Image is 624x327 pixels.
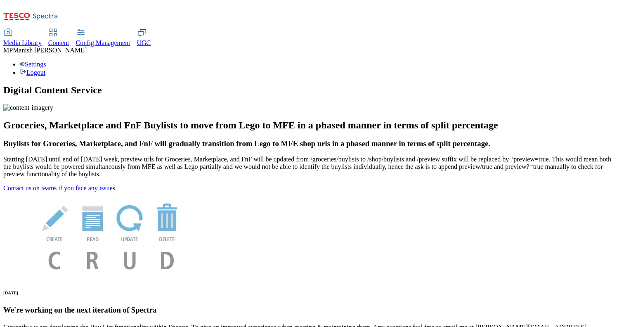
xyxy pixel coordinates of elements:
[20,61,46,68] a: Settings
[3,104,53,111] img: content-imagery
[137,39,151,46] span: UGC
[3,192,218,278] img: News Image
[3,39,42,46] span: Media Library
[48,39,69,46] span: Content
[20,69,45,76] a: Logout
[137,29,151,47] a: UGC
[3,306,621,315] h3: We're working on the next iteration of Spectra
[3,29,42,47] a: Media Library
[3,47,13,54] span: MP
[48,29,69,47] a: Content
[3,85,621,96] h1: Digital Content Service
[3,156,621,178] p: Starting [DATE] until end of [DATE] week, preview urls for Groceries, Marketplace, and FnF will b...
[76,29,130,47] a: Config Management
[3,290,621,295] h6: [DATE]
[13,47,87,54] span: Manish [PERSON_NAME]
[3,185,117,192] a: Contact us on teams if you face any issues.
[76,39,130,46] span: Config Management
[3,139,621,148] h3: Buylists for Groceries, Marketplace, and FnF will gradually transition from Lego to MFE shop urls...
[3,120,621,131] h2: Groceries, Marketplace and FnF Buylists to move from Lego to MFE in a phased manner in terms of s...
